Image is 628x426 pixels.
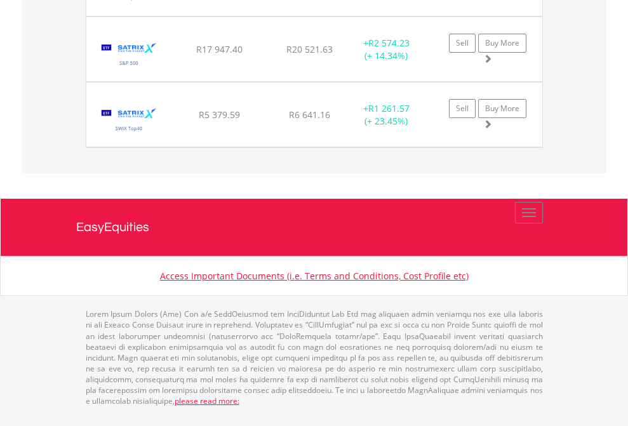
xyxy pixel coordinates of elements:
span: R20 521.63 [286,43,333,55]
a: Sell [449,99,476,118]
a: Access Important Documents (i.e. Terms and Conditions, Cost Profile etc) [160,270,469,282]
div: + (+ 23.45%) [347,102,426,128]
div: + (+ 14.34%) [347,37,426,62]
p: Lorem Ipsum Dolors (Ame) Con a/e SeddOeiusmod tem InciDiduntut Lab Etd mag aliquaen admin veniamq... [86,309,543,406]
span: R1 261.57 [368,102,410,114]
a: Sell [449,34,476,53]
span: R2 574.23 [368,37,410,49]
span: R17 947.40 [196,43,243,55]
img: TFSA.STX500.png [93,33,166,78]
img: TFSA.STXSWX.png [93,98,166,143]
a: please read more: [175,396,239,406]
span: R6 641.16 [289,109,330,121]
span: R5 379.59 [199,109,240,121]
a: Buy More [478,99,526,118]
a: EasyEquities [76,199,552,256]
a: Buy More [478,34,526,53]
